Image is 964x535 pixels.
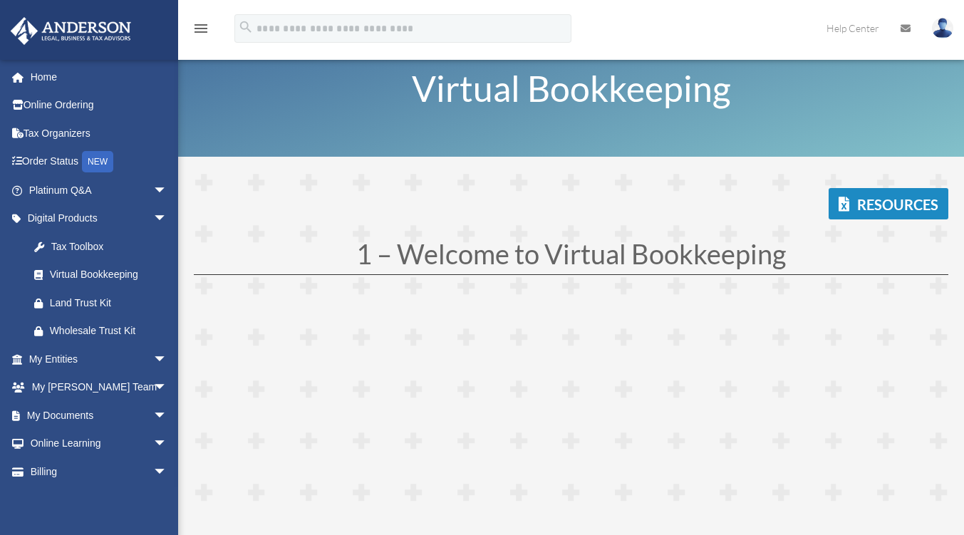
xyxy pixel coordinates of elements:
[153,176,182,205] span: arrow_drop_down
[153,204,182,234] span: arrow_drop_down
[829,188,948,219] a: Resources
[10,430,189,458] a: Online Learningarrow_drop_down
[10,119,189,147] a: Tax Organizers
[192,20,209,37] i: menu
[50,294,171,312] div: Land Trust Kit
[10,204,189,233] a: Digital Productsarrow_drop_down
[20,289,189,317] a: Land Trust Kit
[153,345,182,374] span: arrow_drop_down
[153,373,182,402] span: arrow_drop_down
[153,401,182,430] span: arrow_drop_down
[153,430,182,459] span: arrow_drop_down
[10,401,189,430] a: My Documentsarrow_drop_down
[20,232,189,261] a: Tax Toolbox
[20,261,182,289] a: Virtual Bookkeeping
[10,147,189,177] a: Order StatusNEW
[192,25,209,37] a: menu
[153,457,182,487] span: arrow_drop_down
[82,151,113,172] div: NEW
[932,18,953,38] img: User Pic
[50,238,171,256] div: Tax Toolbox
[412,67,731,110] span: Virtual Bookkeeping
[10,486,189,514] a: Events Calendar
[10,91,189,120] a: Online Ordering
[6,17,135,45] img: Anderson Advisors Platinum Portal
[10,176,189,204] a: Platinum Q&Aarrow_drop_down
[10,63,189,91] a: Home
[50,266,164,284] div: Virtual Bookkeeping
[10,457,189,486] a: Billingarrow_drop_down
[10,345,189,373] a: My Entitiesarrow_drop_down
[20,317,189,346] a: Wholesale Trust Kit
[50,322,171,340] div: Wholesale Trust Kit
[194,240,948,274] h1: 1 – Welcome to Virtual Bookkeeping
[10,373,189,402] a: My [PERSON_NAME] Teamarrow_drop_down
[238,19,254,35] i: search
